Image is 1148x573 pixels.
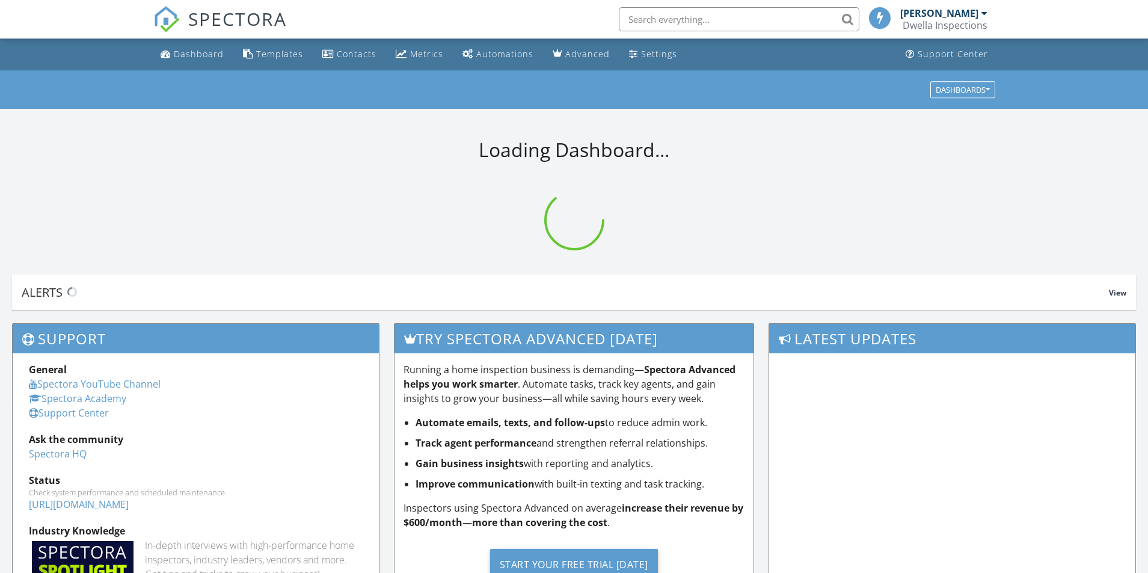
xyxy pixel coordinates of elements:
[416,416,605,429] strong: Automate emails, texts, and follow-ups
[29,488,363,497] div: Check system performance and scheduled maintenance.
[458,43,538,66] a: Automations (Basic)
[416,436,536,450] strong: Track agent performance
[153,16,287,42] a: SPECTORA
[29,524,363,538] div: Industry Knowledge
[410,48,443,60] div: Metrics
[238,43,308,66] a: Templates
[769,324,1135,353] h3: Latest Updates
[416,456,744,471] li: with reporting and analytics.
[188,6,287,31] span: SPECTORA
[901,43,993,66] a: Support Center
[476,48,533,60] div: Automations
[903,19,987,31] div: Dwella Inspections
[404,363,735,391] strong: Spectora Advanced helps you work smarter
[404,501,743,529] strong: increase their revenue by $600/month—more than covering the cost
[13,324,379,353] h3: Support
[29,447,87,460] a: Spectora HQ
[416,477,535,491] strong: Improve communication
[29,363,67,376] strong: General
[29,432,363,447] div: Ask the community
[337,48,376,60] div: Contacts
[930,81,995,98] button: Dashboards
[391,43,448,66] a: Metrics
[22,284,1109,300] div: Alerts
[918,48,988,60] div: Support Center
[156,43,229,66] a: Dashboard
[29,392,126,405] a: Spectora Academy
[641,48,677,60] div: Settings
[404,362,744,406] p: Running a home inspection business is demanding— . Automate tasks, track key agents, and gain ins...
[29,406,109,420] a: Support Center
[900,7,978,19] div: [PERSON_NAME]
[29,473,363,488] div: Status
[29,377,161,391] a: Spectora YouTube Channel
[624,43,682,66] a: Settings
[174,48,224,60] div: Dashboard
[416,477,744,491] li: with built-in texting and task tracking.
[548,43,615,66] a: Advanced
[394,324,754,353] h3: Try spectora advanced [DATE]
[318,43,381,66] a: Contacts
[416,436,744,450] li: and strengthen referral relationships.
[936,85,990,94] div: Dashboards
[153,6,180,33] img: The Best Home Inspection Software - Spectora
[416,457,524,470] strong: Gain business insights
[256,48,303,60] div: Templates
[619,7,859,31] input: Search everything...
[29,498,129,511] a: [URL][DOMAIN_NAME]
[565,48,610,60] div: Advanced
[404,501,744,530] p: Inspectors using Spectora Advanced on average .
[1109,288,1126,298] span: View
[416,415,744,430] li: to reduce admin work.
